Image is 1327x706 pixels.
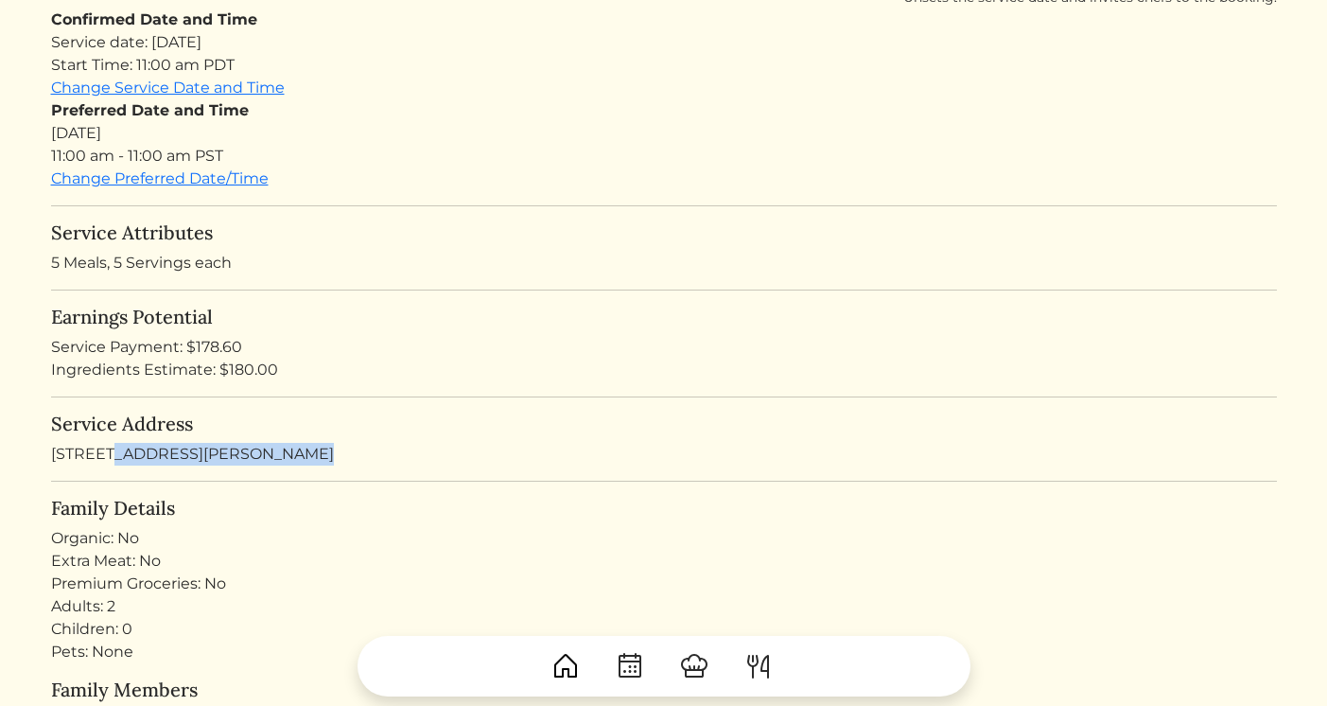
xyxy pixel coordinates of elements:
div: Organic: No [51,527,1277,550]
img: CalendarDots-5bcf9d9080389f2a281d69619e1c85352834be518fbc73d9501aef674afc0d57.svg [615,651,645,681]
p: 5 Meals, 5 Servings each [51,252,1277,274]
a: Change Service Date and Time [51,79,285,97]
img: ForkKnife-55491504ffdb50bab0c1e09e7649658475375261d09fd45db06cec23bce548bf.svg [743,651,774,681]
h5: Family Details [51,497,1277,520]
div: [STREET_ADDRESS][PERSON_NAME] [51,413,1277,466]
div: Adults: 2 Children: 0 Pets: None [51,595,1277,663]
strong: Preferred Date and Time [51,101,249,119]
div: Service date: [DATE] Start Time: 11:00 am PDT [51,31,1277,77]
strong: Confirmed Date and Time [51,10,257,28]
div: Service Payment: $178.60 [51,336,1277,359]
h5: Earnings Potential [51,306,1277,328]
div: Ingredients Estimate: $180.00 [51,359,1277,381]
h5: Service Address [51,413,1277,435]
a: Change Preferred Date/Time [51,169,269,187]
img: House-9bf13187bcbb5817f509fe5e7408150f90897510c4275e13d0d5fca38e0b5951.svg [550,651,581,681]
div: Premium Groceries: No [51,573,1277,595]
div: Extra Meat: No [51,550,1277,573]
img: ChefHat-a374fb509e4f37eb0702ca99f5f64f3b6956810f32a249b33092029f8484b388.svg [679,651,709,681]
div: [DATE] 11:00 am - 11:00 am PST [51,99,1277,168]
h5: Service Attributes [51,221,1277,244]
